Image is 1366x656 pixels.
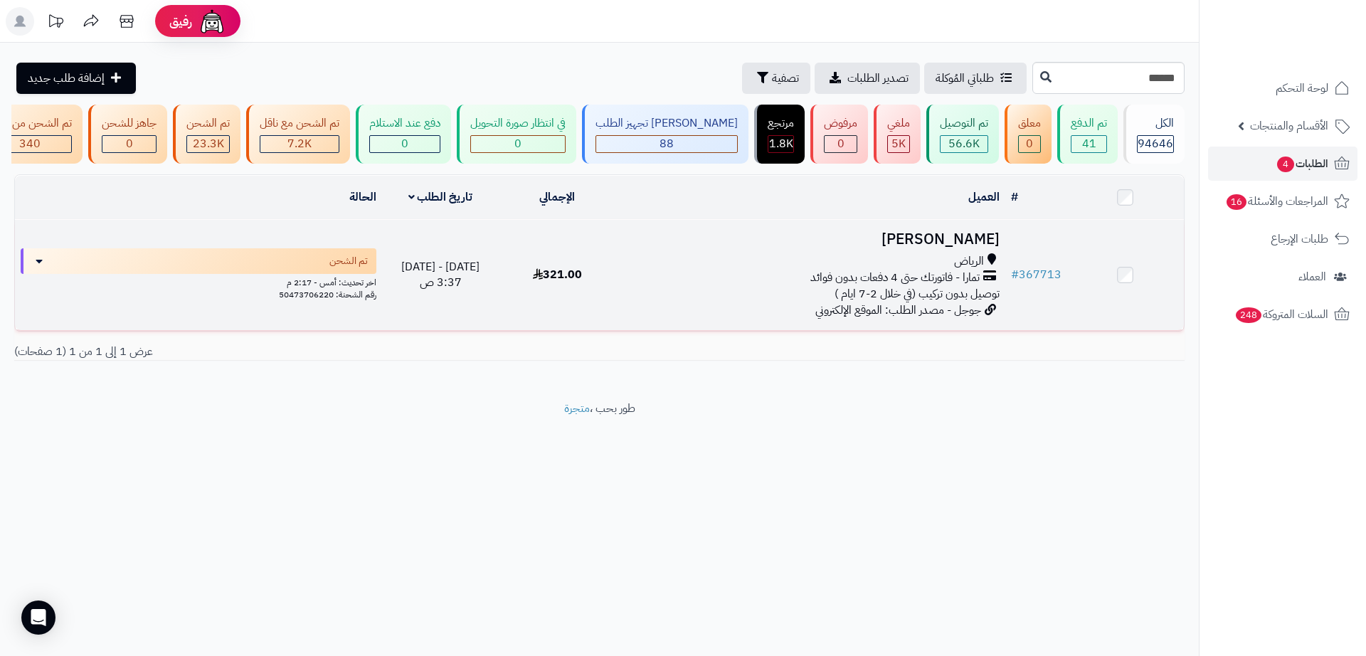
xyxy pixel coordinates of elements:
span: 16 [1226,194,1247,211]
a: [PERSON_NAME] تجهيز الطلب 88 [579,105,751,164]
a: لوحة التحكم [1208,71,1357,105]
div: مرتجع [768,115,794,132]
a: مرفوض 0 [808,105,871,164]
span: 0 [514,135,521,152]
a: تم الشحن 23.3K [170,105,243,164]
span: تصفية [772,70,799,87]
a: إضافة طلب جديد [16,63,136,94]
a: طلباتي المُوكلة [924,63,1027,94]
span: 248 [1235,307,1263,324]
img: logo-2.png [1269,11,1352,41]
div: 56556 [941,136,988,152]
div: مرفوض [824,115,857,132]
img: ai-face.png [198,7,226,36]
div: جاهز للشحن [102,115,157,132]
span: توصيل بدون تركيب (في خلال 2-7 ايام ) [835,285,1000,302]
span: 23.3K [193,135,224,152]
a: مرتجع 1.8K [751,105,808,164]
div: 0 [102,136,156,152]
h3: [PERSON_NAME] [622,231,1000,248]
span: تصدير الطلبات [847,70,909,87]
span: 4 [1276,156,1295,173]
span: 5K [891,135,906,152]
span: المراجعات والأسئلة [1225,191,1328,211]
div: تم الدفع [1071,115,1107,132]
a: السلات المتروكة248 [1208,297,1357,332]
span: الطلبات [1276,154,1328,174]
span: 0 [837,135,845,152]
span: العملاء [1298,267,1326,287]
div: دفع عند الاستلام [369,115,440,132]
div: 0 [1019,136,1040,152]
div: ملغي [887,115,910,132]
div: 0 [471,136,565,152]
a: في انتظار صورة التحويل 0 [454,105,579,164]
a: معلق 0 [1002,105,1054,164]
a: الطلبات4 [1208,147,1357,181]
span: تمارا - فاتورتك حتى 4 دفعات بدون فوائد [810,270,980,286]
a: العميل [968,189,1000,206]
span: 340 [19,135,41,152]
div: تم الشحن [186,115,230,132]
span: [DATE] - [DATE] 3:37 ص [401,258,480,292]
span: جوجل - مصدر الطلب: الموقع الإلكتروني [815,302,981,319]
div: اخر تحديث: أمس - 2:17 م [21,274,376,289]
span: 0 [1026,135,1033,152]
div: Open Intercom Messenger [21,601,55,635]
span: # [1011,266,1019,283]
span: 7.2K [287,135,312,152]
a: تم الشحن مع ناقل 7.2K [243,105,353,164]
a: متجرة [564,400,590,417]
span: 56.6K [948,135,980,152]
a: طلبات الإرجاع [1208,222,1357,256]
span: 88 [660,135,674,152]
span: تم الشحن [329,254,368,268]
a: تحديثات المنصة [38,7,73,39]
span: 0 [401,135,408,152]
div: 7223 [260,136,339,152]
div: 0 [370,136,440,152]
span: 321.00 [533,266,582,283]
div: الكل [1137,115,1174,132]
span: 0 [126,135,133,152]
span: الأقسام والمنتجات [1250,116,1328,136]
div: 41 [1071,136,1106,152]
div: 4969 [888,136,909,152]
a: جاهز للشحن 0 [85,105,170,164]
a: تصدير الطلبات [815,63,920,94]
div: 88 [596,136,737,152]
a: الإجمالي [539,189,575,206]
a: تم التوصيل 56.6K [923,105,1002,164]
span: طلباتي المُوكلة [936,70,994,87]
div: تم التوصيل [940,115,988,132]
a: الكل94646 [1121,105,1187,164]
a: تم الدفع 41 [1054,105,1121,164]
span: الرياض [954,253,984,270]
span: طلبات الإرجاع [1271,229,1328,249]
div: 23257 [187,136,229,152]
div: 1809 [768,136,793,152]
span: السلات المتروكة [1234,305,1328,324]
a: الحالة [349,189,376,206]
div: تم الشحن مع ناقل [260,115,339,132]
span: 1.8K [769,135,793,152]
div: عرض 1 إلى 1 من 1 (1 صفحات) [4,344,600,360]
div: 0 [825,136,857,152]
a: العملاء [1208,260,1357,294]
span: لوحة التحكم [1276,78,1328,98]
div: في انتظار صورة التحويل [470,115,566,132]
span: 41 [1082,135,1096,152]
a: تاريخ الطلب [408,189,473,206]
div: [PERSON_NAME] تجهيز الطلب [595,115,738,132]
a: #367713 [1011,266,1061,283]
div: معلق [1018,115,1041,132]
span: رقم الشحنة: 50473706220 [279,288,376,301]
a: ملغي 5K [871,105,923,164]
span: 94646 [1138,135,1173,152]
a: # [1011,189,1018,206]
a: المراجعات والأسئلة16 [1208,184,1357,218]
span: رفيق [169,13,192,30]
span: إضافة طلب جديد [28,70,105,87]
a: دفع عند الاستلام 0 [353,105,454,164]
button: تصفية [742,63,810,94]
